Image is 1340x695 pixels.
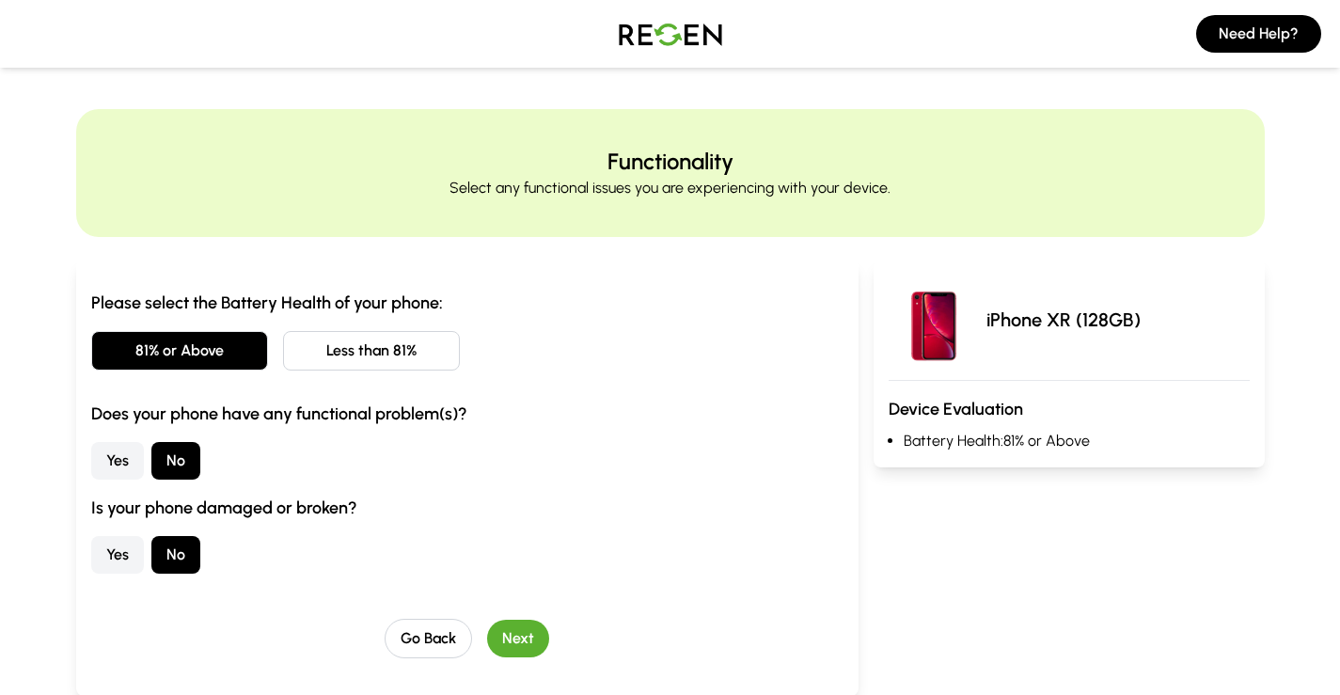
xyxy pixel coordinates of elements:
button: Yes [91,442,144,480]
button: Need Help? [1196,15,1321,53]
button: Yes [91,536,144,574]
button: No [151,442,200,480]
button: Go Back [385,619,472,658]
button: Less than 81% [283,331,460,371]
button: No [151,536,200,574]
h3: Device Evaluation [889,396,1250,422]
button: Next [487,620,549,657]
img: Logo [605,8,736,60]
h3: Does your phone have any functional problem(s)? [91,401,843,427]
h2: Functionality [607,147,733,177]
h3: Please select the Battery Health of your phone: [91,290,843,316]
li: Battery Health: 81% or Above [904,430,1250,452]
p: iPhone XR (128GB) [986,307,1141,333]
p: Select any functional issues you are experiencing with your device. [449,177,891,199]
h3: Is your phone damaged or broken? [91,495,843,521]
button: 81% or Above [91,331,268,371]
img: iPhone XR [889,275,979,365]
